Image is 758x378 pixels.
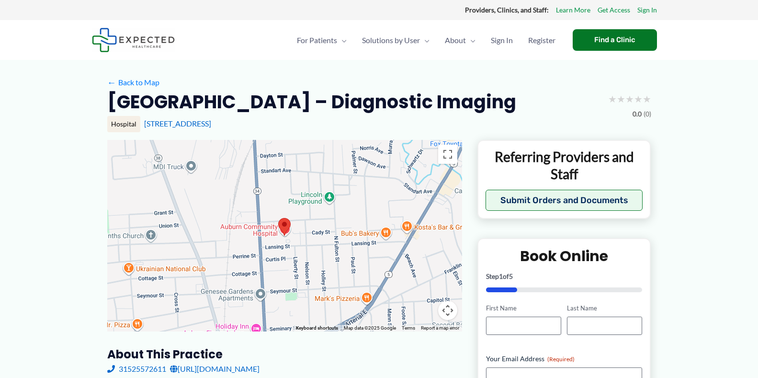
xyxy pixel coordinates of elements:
[625,90,634,108] span: ★
[486,190,643,211] button: Submit Orders and Documents
[486,273,643,280] p: Step of
[486,354,643,364] label: Your Email Address
[634,90,643,108] span: ★
[491,23,513,57] span: Sign In
[438,301,457,320] button: Map camera controls
[466,23,475,57] span: Menu Toggle
[110,319,141,332] img: Google
[289,23,563,57] nav: Primary Site Navigation
[567,304,642,313] label: Last Name
[486,148,643,183] p: Referring Providers and Staff
[465,6,549,14] strong: Providers, Clinics, and Staff:
[598,4,630,16] a: Get Access
[107,75,159,90] a: ←Back to Map
[644,108,651,120] span: (0)
[556,4,590,16] a: Learn More
[107,362,166,376] a: 31525572611
[520,23,563,57] a: Register
[486,304,561,313] label: First Name
[438,145,457,164] button: Toggle fullscreen view
[445,23,466,57] span: About
[170,362,260,376] a: [URL][DOMAIN_NAME]
[344,325,396,331] span: Map data ©2025 Google
[617,90,625,108] span: ★
[499,272,503,280] span: 1
[107,347,462,362] h3: About this practice
[337,23,347,57] span: Menu Toggle
[420,23,430,57] span: Menu Toggle
[289,23,354,57] a: For PatientsMenu Toggle
[297,23,337,57] span: For Patients
[437,23,483,57] a: AboutMenu Toggle
[92,28,175,52] img: Expected Healthcare Logo - side, dark font, small
[107,116,140,132] div: Hospital
[486,247,643,265] h2: Book Online
[296,325,338,332] button: Keyboard shortcuts
[637,4,657,16] a: Sign In
[633,108,642,120] span: 0.0
[573,29,657,51] a: Find a Clinic
[509,272,513,280] span: 5
[528,23,555,57] span: Register
[362,23,420,57] span: Solutions by User
[483,23,520,57] a: Sign In
[110,319,141,332] a: Open this area in Google Maps (opens a new window)
[608,90,617,108] span: ★
[144,119,211,128] a: [STREET_ADDRESS]
[354,23,437,57] a: Solutions by UserMenu Toggle
[402,325,415,331] a: Terms (opens in new tab)
[643,90,651,108] span: ★
[107,90,516,114] h2: [GEOGRAPHIC_DATA] – Diagnostic Imaging
[107,78,116,87] span: ←
[547,355,575,363] span: (Required)
[421,325,459,331] a: Report a map error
